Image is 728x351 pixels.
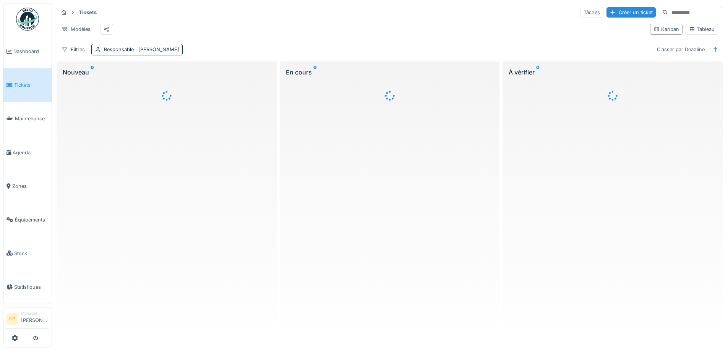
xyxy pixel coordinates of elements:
span: Agenda [13,149,49,156]
strong: Tickets [76,9,100,16]
span: : [PERSON_NAME] [134,47,179,52]
span: Zones [12,183,49,190]
img: Badge_color-CXgf-gQk.svg [16,8,39,31]
li: [PERSON_NAME] [21,311,49,327]
a: Zones [3,169,52,203]
span: Stock [14,250,49,257]
div: Classer par Deadline [653,44,708,55]
a: Stock [3,236,52,270]
a: Dashboard [3,35,52,68]
div: Modèles [58,24,94,35]
a: FP Manager[PERSON_NAME] [6,311,49,329]
a: Agenda [3,136,52,169]
a: Tickets [3,68,52,102]
span: Maintenance [15,115,49,122]
div: Tâches [580,7,603,18]
div: Manager [21,311,49,316]
div: Kanban [653,26,679,33]
sup: 0 [536,68,540,77]
div: En cours [286,68,494,77]
sup: 0 [313,68,317,77]
a: Équipements [3,203,52,236]
div: À vérifier [509,68,717,77]
li: FP [6,313,18,325]
div: Responsable [104,46,179,53]
div: Tableau [689,26,715,33]
div: Créer un ticket [606,7,656,18]
a: Maintenance [3,102,52,136]
span: Équipements [15,216,49,223]
div: Filtres [58,44,88,55]
span: Tickets [14,81,49,89]
sup: 0 [91,68,94,77]
div: Nouveau [63,68,271,77]
a: Statistiques [3,270,52,304]
span: Statistiques [14,283,49,291]
span: Dashboard [13,48,49,55]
